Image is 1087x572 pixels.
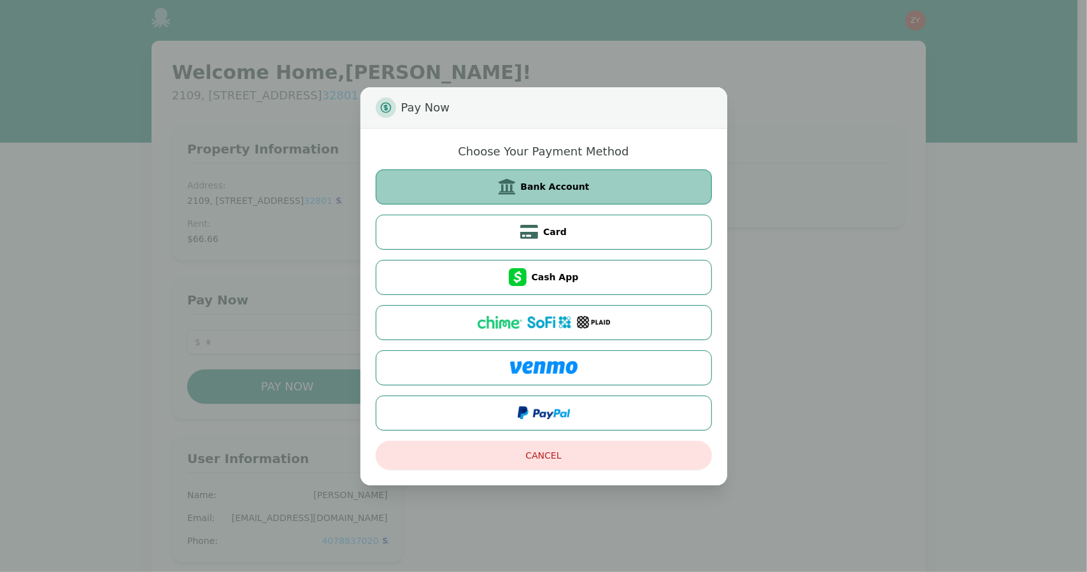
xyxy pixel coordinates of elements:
[376,441,712,470] button: Cancel
[518,406,570,419] img: PayPal logo
[532,271,579,283] span: Cash App
[577,316,610,329] img: Plaid logo
[478,316,522,329] img: Chime logo
[376,215,712,250] button: Card
[376,260,712,295] button: Cash App
[510,361,578,374] img: Venmo logo
[376,169,712,204] button: Bank Account
[458,144,629,159] h2: Choose Your Payment Method
[401,97,450,118] span: Pay Now
[527,316,572,329] img: SoFi logo
[543,225,567,238] span: Card
[521,180,590,193] span: Bank Account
